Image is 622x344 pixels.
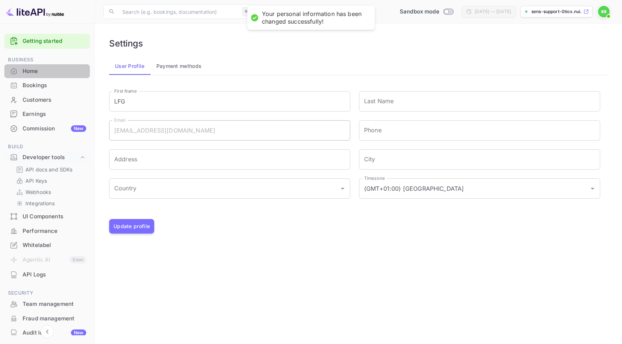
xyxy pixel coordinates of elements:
[109,57,151,75] button: User Profile
[23,125,86,133] div: Commission
[4,122,90,135] a: CommissionNew
[23,227,86,235] div: Performance
[13,187,87,197] div: Webhooks
[109,38,143,49] h6: Settings
[4,238,90,252] a: Whitelabel
[71,329,86,336] div: New
[23,271,86,279] div: API Logs
[25,188,51,196] p: Webhooks
[25,166,73,173] p: API docs and SDKs
[4,107,90,121] a: Earnings
[151,57,208,75] button: Payment methods
[16,177,84,185] a: API Keys
[23,153,79,162] div: Developer tools
[4,210,90,224] div: UI Components
[4,64,90,78] div: Home
[4,312,90,325] a: Fraud management
[359,120,600,141] input: phone
[23,81,86,90] div: Bookings
[4,93,90,106] a: Customers
[4,289,90,297] span: Security
[23,96,86,104] div: Customers
[587,183,598,194] button: Open
[359,149,600,170] input: City
[23,110,86,118] div: Earnings
[364,175,384,181] label: Timezone
[41,325,54,338] button: Collapse navigation
[23,213,86,221] div: UI Components
[4,297,90,311] div: Team management
[109,149,350,170] input: Address
[4,268,90,281] a: API Logs
[114,117,125,123] label: Email
[13,164,87,175] div: API docs and SDKs
[23,241,86,250] div: Whitelabel
[16,166,84,173] a: API docs and SDKs
[4,151,90,164] div: Developer tools
[4,210,90,223] a: UI Components
[112,182,336,195] input: Country
[25,199,55,207] p: Integrations
[13,198,87,209] div: Integrations
[109,91,350,112] input: First Name
[4,268,90,282] div: API Logs
[598,6,610,17] img: Sens Support
[4,34,90,49] div: Getting started
[16,199,84,207] a: Integrations
[4,122,90,136] div: CommissionNew
[23,315,86,323] div: Fraud management
[71,125,86,132] div: New
[4,297,90,311] a: Team management
[531,8,582,15] p: sens-support-0tiox.nui...
[4,78,90,93] div: Bookings
[400,8,439,16] span: Sandbox mode
[338,183,348,194] button: Open
[4,326,90,339] a: Audit logsNew
[359,91,600,112] input: Last Name
[4,78,90,92] a: Bookings
[242,7,253,16] div: ⌘K
[4,224,90,238] a: Performance
[16,188,84,196] a: Webhooks
[23,37,86,45] a: Getting started
[109,219,154,234] button: Update profile
[6,6,64,17] img: LiteAPI logo
[475,8,511,15] div: [DATE] — [DATE]
[4,312,90,326] div: Fraud management
[4,224,90,238] div: Performance
[4,143,90,151] span: Build
[4,238,90,252] div: Whitelabel
[23,300,86,308] div: Team management
[114,88,137,94] label: First Name
[118,4,239,19] input: Search (e.g. bookings, documentation)
[109,120,350,141] input: Email
[4,64,90,78] a: Home
[4,56,90,64] span: Business
[23,329,86,337] div: Audit logs
[23,67,86,76] div: Home
[109,57,607,75] div: account-settings tabs
[13,175,87,186] div: API Keys
[397,8,456,16] div: Switch to Production mode
[25,177,47,185] p: API Keys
